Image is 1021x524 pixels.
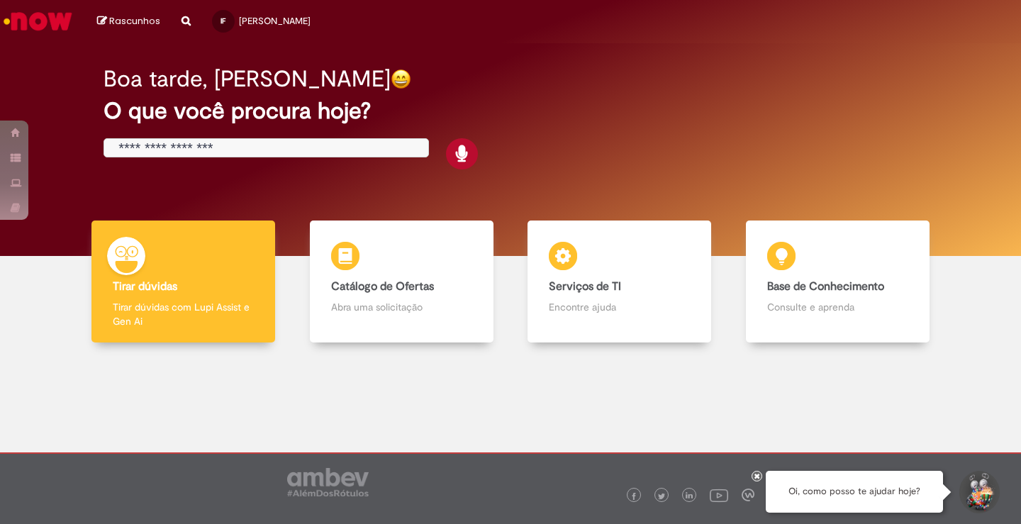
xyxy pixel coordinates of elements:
[104,99,917,123] h2: O que você procura hoje?
[510,221,729,343] a: Serviços de TI Encontre ajuda
[221,16,225,26] span: IF
[767,300,908,314] p: Consulte e aprenda
[658,493,665,500] img: logo_footer_twitter.png
[331,300,472,314] p: Abra uma solicitação
[549,279,621,294] b: Serviços de TI
[109,14,160,28] span: Rascunhos
[549,300,690,314] p: Encontre ajuda
[331,279,434,294] b: Catálogo de Ofertas
[239,15,311,27] span: [PERSON_NAME]
[74,221,293,343] a: Tirar dúvidas Tirar dúvidas com Lupi Assist e Gen Ai
[104,67,391,91] h2: Boa tarde, [PERSON_NAME]
[1,7,74,35] img: ServiceNow
[630,493,637,500] img: logo_footer_facebook.png
[113,300,254,328] p: Tirar dúvidas com Lupi Assist e Gen Ai
[742,489,754,501] img: logo_footer_workplace.png
[729,221,947,343] a: Base de Conhecimento Consulte e aprenda
[686,492,693,501] img: logo_footer_linkedin.png
[391,69,411,89] img: happy-face.png
[97,15,160,28] a: Rascunhos
[957,471,1000,513] button: Iniciar Conversa de Suporte
[766,471,943,513] div: Oi, como posso te ajudar hoje?
[293,221,511,343] a: Catálogo de Ofertas Abra uma solicitação
[113,279,177,294] b: Tirar dúvidas
[767,279,884,294] b: Base de Conhecimento
[710,486,728,504] img: logo_footer_youtube.png
[287,468,369,496] img: logo_footer_ambev_rotulo_gray.png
